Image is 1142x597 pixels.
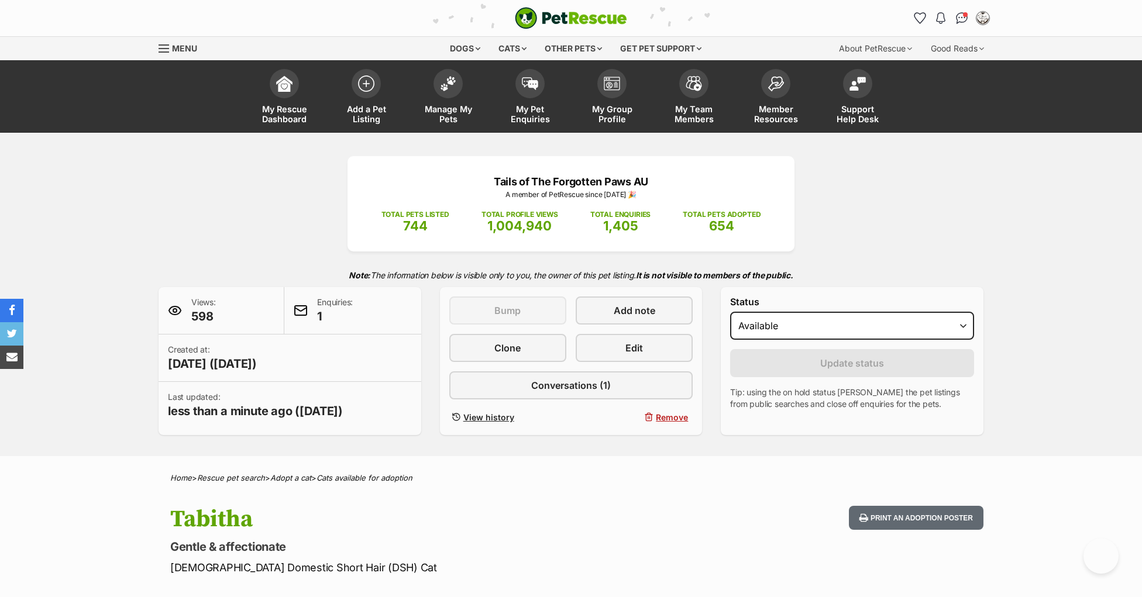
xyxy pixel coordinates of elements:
[612,37,710,60] div: Get pet support
[449,409,566,426] a: View history
[636,270,793,280] strong: It is not visible to members of the public.
[440,76,456,91] img: manage-my-pets-icon-02211641906a0b7f246fdf0571729dbe1e7629f14944591b6c1af311fb30b64b.svg
[956,12,968,24] img: chat-41dd97257d64d25036548639549fe6c8038ab92f7586957e7f3b1b290dea8141.svg
[831,37,920,60] div: About PetRescue
[576,334,693,362] a: Edit
[487,218,552,233] span: 1,004,940
[407,63,489,133] a: Manage My Pets
[974,9,992,27] button: My account
[849,506,983,530] button: Print an adoption poster
[172,43,197,53] span: Menu
[730,349,974,377] button: Update status
[481,209,558,220] p: TOTAL PROFILE VIEWS
[586,104,638,124] span: My Group Profile
[931,9,950,27] button: Notifications
[159,37,205,58] a: Menu
[614,303,655,318] span: Add note
[449,371,693,399] a: Conversations (1)
[258,104,311,124] span: My Rescue Dashboard
[494,341,521,355] span: Clone
[365,174,777,189] p: Tails of The Forgotten Paws AU
[349,270,370,280] strong: Note:
[168,344,257,372] p: Created at:
[191,296,216,325] p: Views:
[910,9,992,27] ul: Account quick links
[515,7,627,29] a: PetRescue
[576,409,693,426] button: Remove
[923,37,992,60] div: Good Reads
[489,63,571,133] a: My Pet Enquiries
[576,296,693,325] a: Add note
[170,560,665,575] p: [DEMOGRAPHIC_DATA] Domestic Short Hair (DSH) Cat
[656,411,688,423] span: Remove
[168,356,257,372] span: [DATE] ([DATE])
[668,104,720,124] span: My Team Members
[910,9,929,27] a: Favourites
[536,37,610,60] div: Other pets
[170,506,665,533] h1: Tabitha
[141,474,1001,482] div: > > >
[365,189,777,200] p: A member of PetRescue since [DATE] 🎉
[686,76,702,91] img: team-members-icon-5396bd8760b3fe7c0b43da4ab00e1e3bb1a5d9ba89233759b79545d2d3fc5d0d.svg
[317,308,353,325] span: 1
[653,63,735,133] a: My Team Members
[590,209,651,220] p: TOTAL ENQUIRIES
[849,77,866,91] img: help-desk-icon-fdf02630f3aa405de69fd3d07c3f3aa587a6932b1a1747fa1d2bba05be0121f9.svg
[977,12,989,24] img: Tails of The Forgotten Paws AU profile pic
[817,63,899,133] a: Support Help Desk
[749,104,802,124] span: Member Resources
[276,75,293,92] img: dashboard-icon-eb2f2d2d3e046f16d808141f083e7271f6b2e854fb5c12c21221c1fb7104beca.svg
[952,9,971,27] a: Conversations
[422,104,474,124] span: Manage My Pets
[170,473,192,482] a: Home
[515,7,627,29] img: logo-cat-932fe2b9b8326f06289b0f2fb663e598f794de774fb13d1741a6617ecf9a85b4.svg
[730,296,974,307] label: Status
[603,218,638,233] span: 1,405
[340,104,393,124] span: Add a Pet Listing
[381,209,449,220] p: TOTAL PETS LISTED
[442,37,489,60] div: Dogs
[735,63,817,133] a: Member Resources
[820,356,884,370] span: Update status
[625,341,643,355] span: Edit
[243,63,325,133] a: My Rescue Dashboard
[831,104,884,124] span: Support Help Desk
[683,209,761,220] p: TOTAL PETS ADOPTED
[325,63,407,133] a: Add a Pet Listing
[197,473,265,482] a: Rescue pet search
[191,308,216,325] span: 598
[463,411,514,423] span: View history
[604,77,620,91] img: group-profile-icon-3fa3cf56718a62981997c0bc7e787c4b2cf8bcc04b72c1350f741eb67cf2f40e.svg
[936,12,945,24] img: notifications-46538b983faf8c2785f20acdc204bb7945ddae34d4c08c2a6579f10ce5e182be.svg
[168,391,343,419] p: Last updated:
[494,303,521,318] span: Bump
[317,296,353,325] p: Enquiries:
[403,218,428,233] span: 744
[170,539,665,555] p: Gentle & affectionate
[522,77,538,90] img: pet-enquiries-icon-7e3ad2cf08bfb03b45e93fb7055b45f3efa6380592205ae92323e6603595dc1f.svg
[159,263,983,287] p: The information below is visible only to you, the owner of this pet listing.
[1083,539,1119,574] iframe: Help Scout Beacon - Open
[571,63,653,133] a: My Group Profile
[768,76,784,92] img: member-resources-icon-8e73f808a243e03378d46382f2149f9095a855e16c252ad45f914b54edf8863c.svg
[449,296,566,325] button: Bump
[531,378,611,392] span: Conversations (1)
[317,473,412,482] a: Cats available for adoption
[490,37,535,60] div: Cats
[504,104,556,124] span: My Pet Enquiries
[730,387,974,410] p: Tip: using the on hold status [PERSON_NAME] the pet listings from public searches and close off e...
[270,473,311,482] a: Adopt a cat
[709,218,734,233] span: 654
[449,334,566,362] a: Clone
[168,403,343,419] span: less than a minute ago ([DATE])
[358,75,374,92] img: add-pet-listing-icon-0afa8454b4691262ce3f59096e99ab1cd57d4a30225e0717b998d2c9b9846f56.svg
